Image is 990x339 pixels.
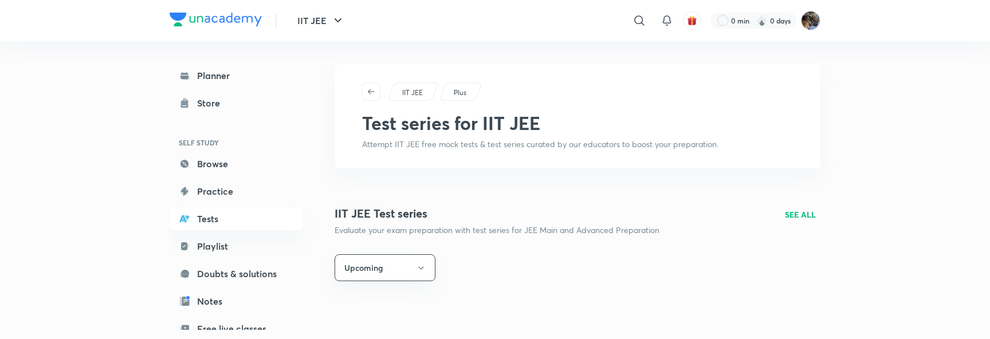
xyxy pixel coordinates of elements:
[170,13,262,29] a: Company Logo
[756,15,768,26] img: streak
[687,15,697,26] img: avatar
[454,88,466,98] p: Plus
[452,88,469,98] a: Plus
[335,224,659,236] p: Evaluate your exam preparation with test series for JEE Main and Advanced Preparation
[335,254,435,281] button: Upcoming
[170,262,302,285] a: Doubts & solutions
[362,139,793,150] p: Attempt IIT JEE free mock tests & test series curated by our educators to boost your preparation.
[290,9,352,32] button: IIT JEE
[170,180,302,203] a: Practice
[170,290,302,313] a: Notes
[362,112,793,134] h1: Test series for IIT JEE
[170,133,302,152] h6: SELF STUDY
[335,205,659,222] h4: IIT JEE Test series
[170,152,302,175] a: Browse
[683,11,701,30] button: avatar
[402,88,423,98] p: IIT JEE
[170,235,302,258] a: Playlist
[170,13,262,26] img: Company Logo
[400,88,425,98] a: IIT JEE
[801,11,820,30] img: Chayan Mehta
[170,207,302,230] a: Tests
[170,92,302,115] a: Store
[785,208,816,220] a: SEE ALL
[170,64,302,87] a: Planner
[197,96,227,110] div: Store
